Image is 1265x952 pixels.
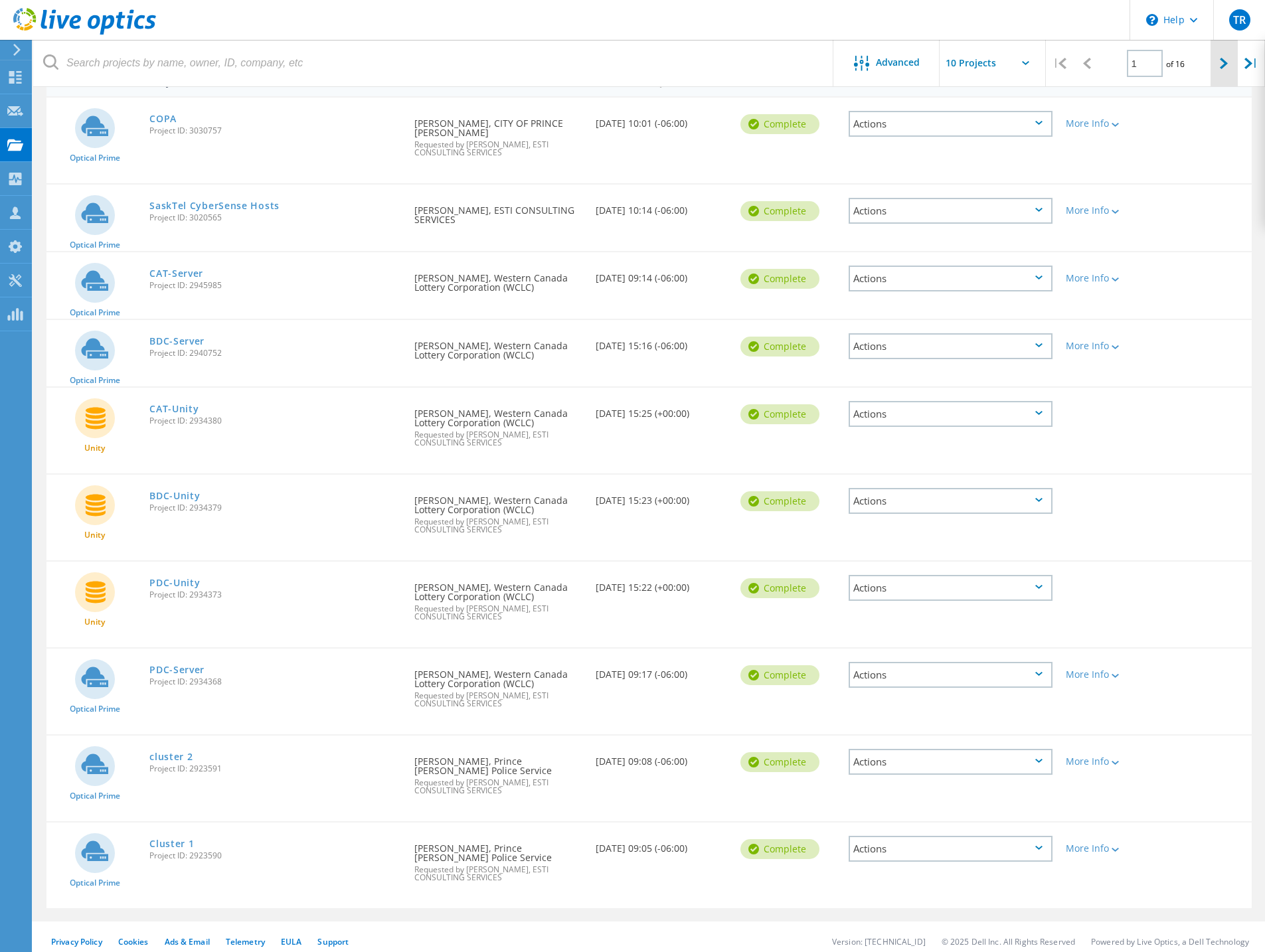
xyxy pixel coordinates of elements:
div: Actions [849,749,1053,775]
li: © 2025 Dell Inc. All Rights Reserved [942,936,1075,947]
div: [DATE] 15:16 (-06:00) [589,320,734,364]
span: Project ID: 2934368 [149,678,401,686]
div: Complete [740,665,819,685]
span: Optical Prime [70,309,120,317]
a: cluster 2 [149,752,193,761]
span: Unity [84,531,105,539]
span: Optical Prime [70,792,120,800]
span: TR [1233,15,1246,25]
div: [PERSON_NAME], Western Canada Lottery Corporation (WCLC) [408,320,588,373]
div: More Info [1066,274,1149,283]
span: Optical Prime [70,879,120,887]
span: Advanced [876,58,920,67]
div: Actions [849,266,1053,291]
a: BDC-Server [149,337,205,346]
li: Version: [TECHNICAL_ID] [832,936,926,947]
input: Search projects by name, owner, ID, company, etc [33,40,834,86]
div: Actions [849,488,1053,514]
div: Actions [849,575,1053,601]
div: Actions [849,662,1053,688]
div: [PERSON_NAME], Prince [PERSON_NAME] Police Service [408,736,588,808]
span: Optical Prime [70,376,120,384]
div: More Info [1066,757,1149,766]
li: Powered by Live Optics, a Dell Technology [1091,936,1249,947]
a: CAT-Unity [149,404,199,414]
a: Privacy Policy [51,936,102,947]
div: | [1046,40,1073,87]
div: Complete [740,752,819,772]
span: Optical Prime [70,154,120,162]
div: Complete [740,404,819,424]
div: Complete [740,839,819,859]
span: of 16 [1166,58,1185,70]
a: SaskTel CyberSense Hosts [149,201,280,210]
a: Cluster 1 [149,839,194,848]
a: PDC-Server [149,665,205,674]
span: Unity [84,618,105,626]
a: Support [317,936,349,947]
span: Project ID: 2940752 [149,349,401,357]
span: Project ID: 2923590 [149,852,401,860]
div: [DATE] 09:17 (-06:00) [589,649,734,692]
span: Project ID: 2934380 [149,417,401,425]
a: COPA [149,114,177,123]
svg: \n [1146,14,1158,26]
div: Complete [740,337,819,357]
span: Project ID: 2945985 [149,281,401,289]
div: [PERSON_NAME], Western Canada Lottery Corporation (WCLC) [408,649,588,721]
span: Requested by [PERSON_NAME], ESTI CONSULTING SERVICES [414,605,582,621]
div: [DATE] 10:01 (-06:00) [589,98,734,141]
div: More Info [1066,119,1149,128]
div: [DATE] 15:23 (+00:00) [589,475,734,518]
div: More Info [1066,844,1149,853]
div: | [1238,40,1265,87]
div: [DATE] 10:14 (-06:00) [589,185,734,228]
div: More Info [1066,206,1149,215]
div: [PERSON_NAME], Prince [PERSON_NAME] Police Service [408,823,588,895]
a: Ads & Email [165,936,210,947]
div: Actions [849,111,1053,137]
span: Project ID: 2923591 [149,765,401,773]
div: More Info [1066,341,1149,351]
div: [DATE] 09:14 (-06:00) [589,252,734,296]
span: Requested by [PERSON_NAME], ESTI CONSULTING SERVICES [414,518,582,534]
div: More Info [1066,670,1149,679]
div: Actions [849,198,1053,224]
a: BDC-Unity [149,491,200,501]
a: Cookies [118,936,149,947]
span: Requested by [PERSON_NAME], ESTI CONSULTING SERVICES [414,431,582,447]
span: Project ID: 3030757 [149,127,401,135]
span: Requested by [PERSON_NAME], ESTI CONSULTING SERVICES [414,779,582,795]
a: CAT-Server [149,269,203,278]
div: [DATE] 09:05 (-06:00) [589,823,734,866]
span: Project ID: 2934373 [149,591,401,599]
span: Requested by [PERSON_NAME], ESTI CONSULTING SERVICES [414,692,582,708]
span: Requested by [PERSON_NAME], ESTI CONSULTING SERVICES [414,866,582,882]
div: [PERSON_NAME], CITY OF PRINCE [PERSON_NAME] [408,98,588,170]
div: [PERSON_NAME], Western Canada Lottery Corporation (WCLC) [408,252,588,305]
div: [PERSON_NAME], Western Canada Lottery Corporation (WCLC) [408,562,588,634]
div: Complete [740,201,819,221]
div: Actions [849,836,1053,862]
div: Complete [740,269,819,289]
a: Live Optics Dashboard [13,28,156,37]
div: [DATE] 15:25 (+00:00) [589,388,734,432]
div: [PERSON_NAME], Western Canada Lottery Corporation (WCLC) [408,475,588,547]
div: [PERSON_NAME], Western Canada Lottery Corporation (WCLC) [408,388,588,460]
span: Unity [84,444,105,452]
span: Project ID: 2934379 [149,504,401,512]
div: Actions [849,333,1053,359]
span: Optical Prime [70,705,120,713]
div: Actions [849,401,1053,427]
div: Complete [740,578,819,598]
div: Complete [740,114,819,134]
span: Requested by [PERSON_NAME], ESTI CONSULTING SERVICES [414,141,582,157]
a: PDC-Unity [149,578,200,588]
div: Complete [740,491,819,511]
div: [PERSON_NAME], ESTI CONSULTING SERVICES [408,185,588,238]
a: Telemetry [226,936,265,947]
span: Project ID: 3020565 [149,214,401,222]
span: Optical Prime [70,241,120,249]
div: [DATE] 09:08 (-06:00) [589,736,734,779]
a: EULA [281,936,301,947]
